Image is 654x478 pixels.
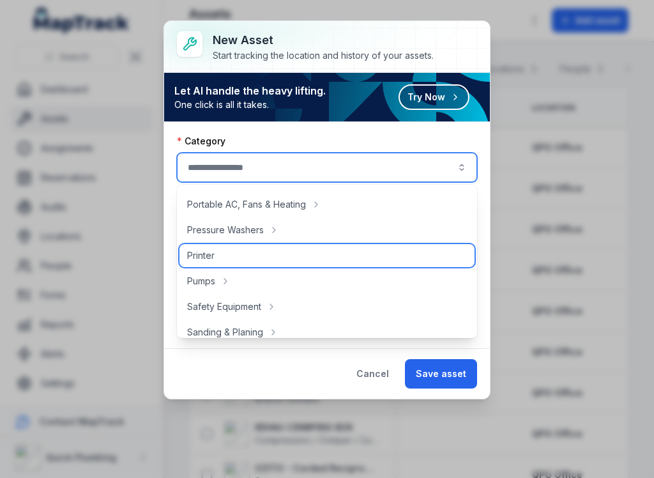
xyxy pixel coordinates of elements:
span: Pumps [187,275,215,288]
button: Save asset [405,359,477,389]
button: Try Now [399,84,469,110]
span: Pressure Washers [187,224,264,236]
strong: Let AI handle the heavy lifting. [174,83,326,98]
span: Safety Equipment [187,300,261,313]
span: Sanding & Planing [187,326,263,339]
span: One click is all it takes. [174,98,326,111]
button: Cancel [346,359,400,389]
span: Portable AC, Fans & Heating [187,198,306,211]
div: Start tracking the location and history of your assets. [213,49,434,62]
h3: New asset [213,31,434,49]
label: Category [177,135,225,148]
span: Printer [187,249,215,262]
